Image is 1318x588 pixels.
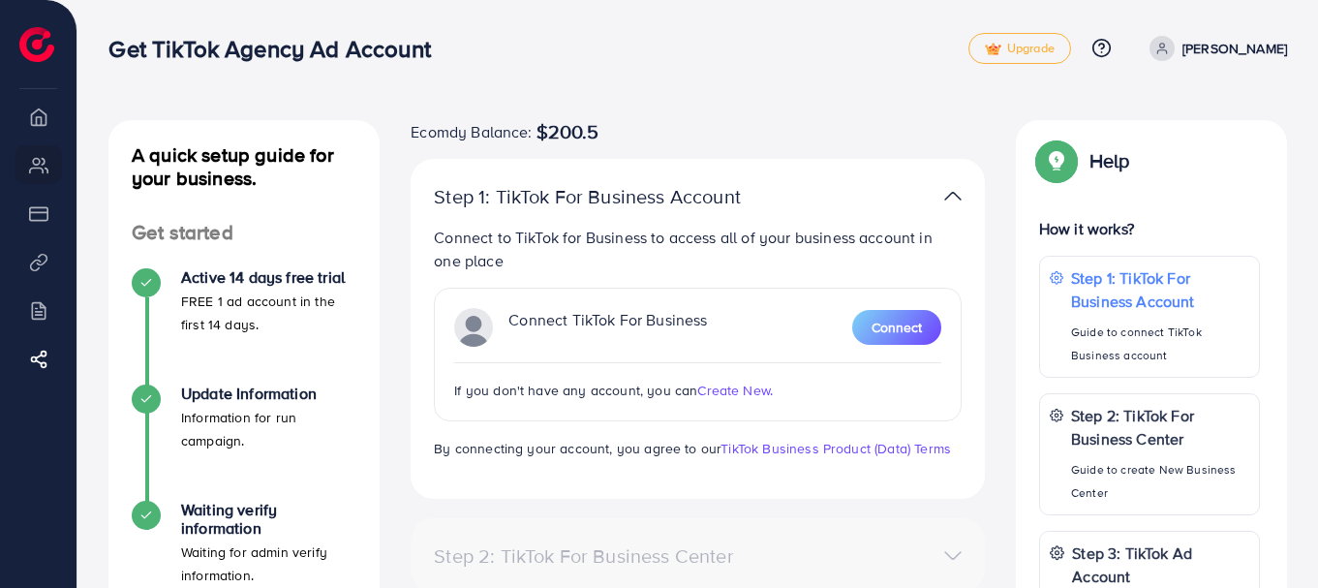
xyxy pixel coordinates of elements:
[454,308,493,347] img: TikTok partner
[985,43,1001,56] img: tick
[108,221,380,245] h4: Get started
[508,308,707,347] p: Connect TikTok For Business
[411,120,532,143] span: Ecomdy Balance:
[1071,321,1249,367] p: Guide to connect TikTok Business account
[108,385,380,501] li: Update Information
[872,318,922,337] span: Connect
[181,406,356,452] p: Information for run campaign.
[434,437,962,460] p: By connecting your account, you agree to our
[181,290,356,336] p: FREE 1 ad account in the first 14 days.
[1182,37,1287,60] p: [PERSON_NAME]
[1039,143,1074,178] img: Popup guide
[1089,149,1130,172] p: Help
[108,268,380,385] li: Active 14 days free trial
[697,381,773,400] span: Create New.
[1072,542,1249,588] p: Step 3: TikTok Ad Account
[536,120,599,143] span: $200.5
[944,182,962,210] img: TikTok partner
[1142,36,1287,61] a: [PERSON_NAME]
[181,268,356,287] h4: Active 14 days free trial
[1071,266,1249,313] p: Step 1: TikTok For Business Account
[181,541,356,587] p: Waiting for admin verify information.
[1039,217,1260,240] p: How it works?
[181,501,356,538] h4: Waiting verify information
[181,385,356,403] h4: Update Information
[852,310,941,345] button: Connect
[1071,404,1249,450] p: Step 2: TikTok For Business Center
[434,185,775,208] p: Step 1: TikTok For Business Account
[968,33,1071,64] a: tickUpgrade
[434,226,962,272] p: Connect to TikTok for Business to access all of your business account in one place
[108,143,380,190] h4: A quick setup guide for your business.
[454,381,697,400] span: If you don't have any account, you can
[19,27,54,62] img: logo
[720,439,951,458] a: TikTok Business Product (Data) Terms
[985,42,1055,56] span: Upgrade
[108,35,445,63] h3: Get TikTok Agency Ad Account
[1071,458,1249,505] p: Guide to create New Business Center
